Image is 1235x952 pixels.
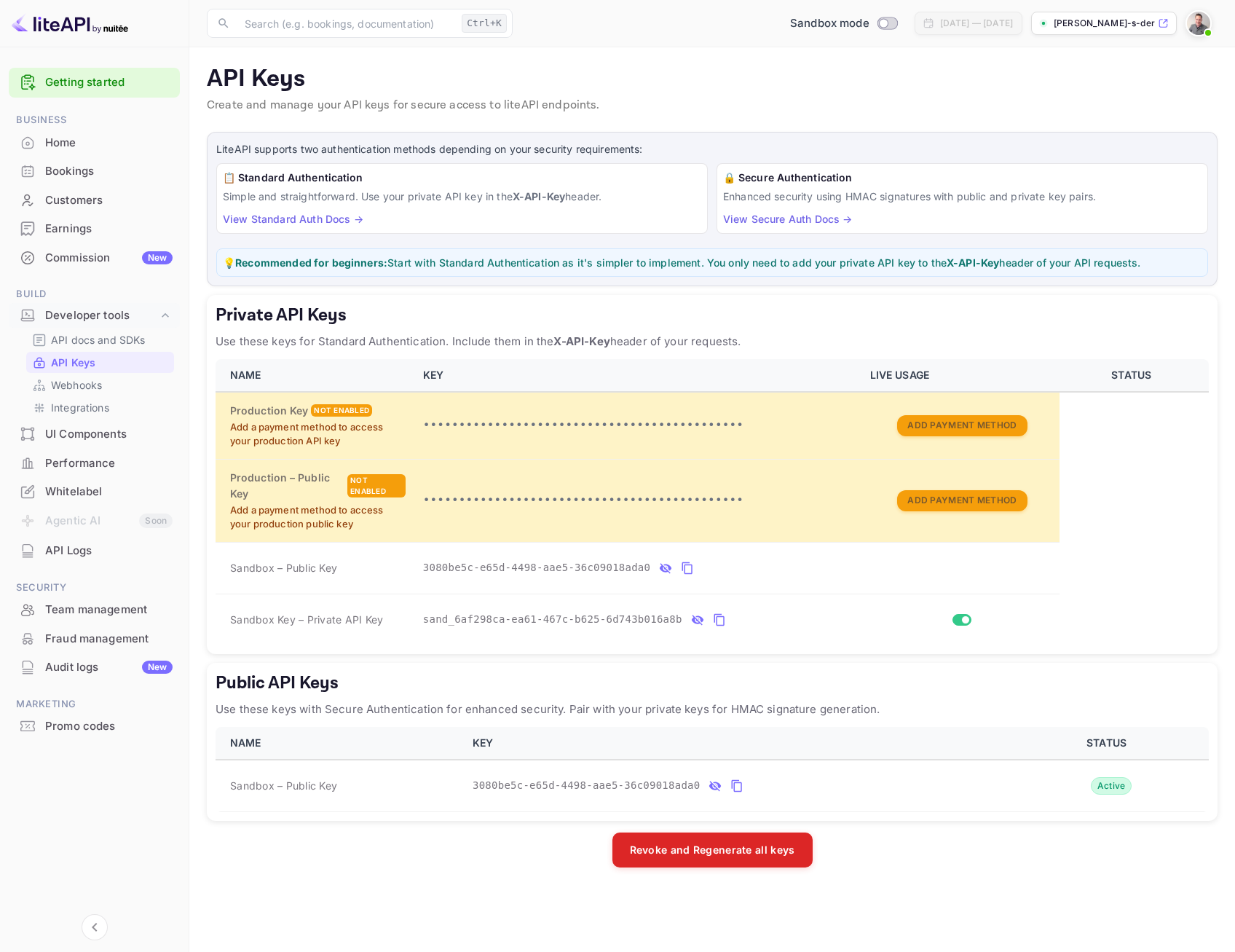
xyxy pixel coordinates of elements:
[553,334,609,348] strong: X-API-Key
[9,596,180,624] div: Team management
[9,186,180,213] a: Customers
[32,332,168,347] a: API docs and SDKs
[947,256,999,269] strong: X-API-Key
[142,661,173,674] div: New
[223,170,701,186] h6: 📋 Standard Authentication
[45,74,173,91] a: Getting started
[45,718,173,735] div: Promo codes
[45,135,173,152] div: Home
[45,163,173,180] div: Bookings
[473,778,700,793] span: 3080be5c-e65d-4498-aae5-36c09018ada0
[216,359,1209,645] table: private api keys table
[513,190,565,202] strong: X-API-Key
[32,400,168,415] a: Integrations
[216,701,1209,718] p: Use these keys with Secure Authentication for enhanced security. Pair with your private keys for ...
[45,484,173,500] div: Whitelabel
[9,157,180,186] div: Bookings
[9,420,180,447] a: UI Components
[216,141,1208,157] p: LiteAPI supports two authentication methods depending on your security requirements:
[216,304,1209,327] h5: Private API Keys
[235,256,387,269] strong: Recommended for beginners:
[207,97,1218,114] p: Create and manage your API keys for secure access to liteAPI endpoints.
[9,215,180,243] div: Earnings
[9,449,180,476] a: Performance
[230,403,308,419] h6: Production Key
[9,244,180,272] div: CommissionNew
[142,251,173,264] div: New
[216,727,464,760] th: NAME
[32,355,168,370] a: API Keys
[45,602,173,618] div: Team management
[45,221,173,237] div: Earnings
[45,192,173,209] div: Customers
[45,250,173,267] div: Commission
[9,712,180,739] a: Promo codes
[311,404,372,417] div: Not enabled
[9,157,180,184] a: Bookings
[9,653,180,680] a: Audit logsNew
[423,417,853,434] p: •••••••••••••••••••••••••••••••••••••••••••••
[9,478,180,506] div: Whitelabel
[347,474,406,497] div: Not enabled
[223,213,363,225] a: View Standard Auth Docs →
[1054,17,1155,30] p: [PERSON_NAME]-s-derberg-xwcte...
[45,455,173,472] div: Performance
[9,625,180,652] a: Fraud management
[236,9,456,38] input: Search (e.g. bookings, documentation)
[9,449,180,478] div: Performance
[723,170,1202,186] h6: 🔒 Secure Authentication
[216,672,1209,695] h5: Public API Keys
[9,129,180,156] a: Home
[82,914,108,940] button: Collapse navigation
[9,68,180,98] div: Getting started
[9,286,180,302] span: Build
[12,12,128,35] img: LiteAPI logo
[9,580,180,596] span: Security
[1091,777,1132,795] div: Active
[897,493,1027,505] a: Add Payment Method
[790,15,869,32] span: Sandbox mode
[230,613,383,626] span: Sandbox Key – Private API Key
[26,329,174,350] div: API docs and SDKs
[51,400,109,415] p: Integrations
[9,186,180,215] div: Customers
[45,631,173,648] div: Fraud management
[230,778,337,793] span: Sandbox – Public Key
[45,543,173,559] div: API Logs
[1010,727,1209,760] th: STATUS
[230,470,344,502] h6: Production – Public Key
[230,420,406,449] p: Add a payment method to access your production API key
[897,490,1027,511] button: Add Payment Method
[9,596,180,623] a: Team management
[9,625,180,653] div: Fraud management
[45,659,173,676] div: Audit logs
[216,359,414,392] th: NAME
[462,14,507,33] div: Ctrl+K
[9,537,180,565] div: API Logs
[230,503,406,532] p: Add a payment method to access your production public key
[9,112,180,128] span: Business
[464,727,1010,760] th: KEY
[940,17,1013,30] div: [DATE] — [DATE]
[423,560,650,575] span: 3080be5c-e65d-4498-aae5-36c09018ada0
[723,213,852,225] a: View Secure Auth Docs →
[9,537,180,564] a: API Logs
[32,377,168,393] a: Webhooks
[223,189,701,204] p: Simple and straightforward. Use your private API key in the header.
[423,492,853,509] p: •••••••••••••••••••••••••••••••••••••••••••••
[9,478,180,505] a: Whitelabel
[26,352,174,373] div: API Keys
[784,15,903,32] div: Switch to Production mode
[51,332,146,347] p: API docs and SDKs
[26,374,174,396] div: Webhooks
[423,612,682,627] span: sand_6af298ca-ea61-467c-b625-6d743b016a8b
[1187,12,1210,35] img: Mikael Söderberg
[897,415,1027,436] button: Add Payment Method
[45,426,173,443] div: UI Components
[51,377,102,393] p: Webhooks
[216,727,1209,812] table: public api keys table
[51,355,95,370] p: API Keys
[216,333,1209,350] p: Use these keys for Standard Authentication. Include them in the header of your requests.
[9,653,180,682] div: Audit logsNew
[45,307,158,324] div: Developer tools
